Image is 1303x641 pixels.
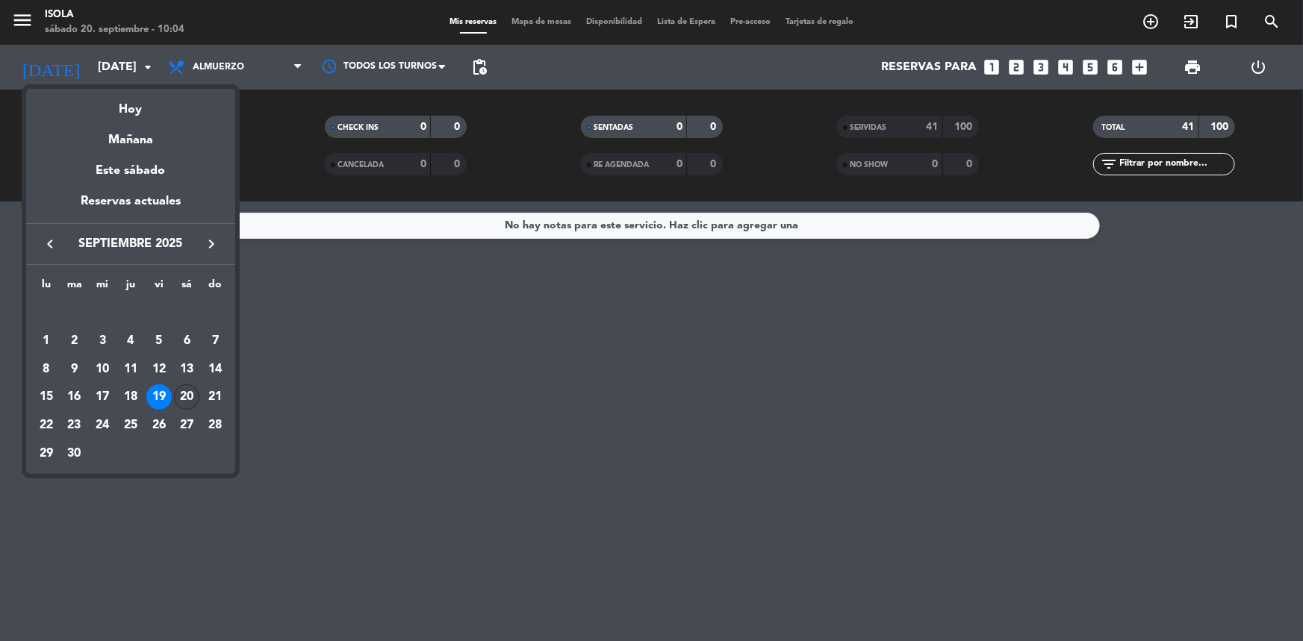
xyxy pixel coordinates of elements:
td: 25 de septiembre de 2025 [116,411,145,440]
td: 7 de septiembre de 2025 [201,327,229,355]
td: 3 de septiembre de 2025 [88,327,116,355]
div: 7 [202,328,228,354]
button: keyboard_arrow_right [198,234,225,254]
div: 13 [174,357,199,382]
div: 25 [118,413,143,438]
td: 6 de septiembre de 2025 [173,327,202,355]
td: 9 de septiembre de 2025 [60,355,89,384]
td: 18 de septiembre de 2025 [116,384,145,412]
td: 27 de septiembre de 2025 [173,411,202,440]
th: martes [60,276,89,299]
div: 11 [118,357,143,382]
th: lunes [32,276,60,299]
div: 18 [118,384,143,410]
td: 28 de septiembre de 2025 [201,411,229,440]
div: 4 [118,328,143,354]
div: 22 [34,413,59,438]
div: Hoy [26,89,235,119]
td: 10 de septiembre de 2025 [88,355,116,384]
td: 21 de septiembre de 2025 [201,384,229,412]
div: Reservas actuales [26,192,235,222]
td: 16 de septiembre de 2025 [60,384,89,412]
div: 14 [202,357,228,382]
div: 3 [90,328,115,354]
div: Mañana [26,119,235,150]
td: 22 de septiembre de 2025 [32,411,60,440]
td: 29 de septiembre de 2025 [32,440,60,468]
th: sábado [173,276,202,299]
td: 12 de septiembre de 2025 [145,355,173,384]
th: jueves [116,276,145,299]
th: miércoles [88,276,116,299]
th: viernes [145,276,173,299]
td: 13 de septiembre de 2025 [173,355,202,384]
div: 1 [34,328,59,354]
div: 23 [62,413,87,438]
td: 30 de septiembre de 2025 [60,440,89,468]
div: 30 [62,441,87,466]
td: 1 de septiembre de 2025 [32,327,60,355]
td: 4 de septiembre de 2025 [116,327,145,355]
div: 16 [62,384,87,410]
div: Este sábado [26,150,235,192]
td: 8 de septiembre de 2025 [32,355,60,384]
div: 28 [202,413,228,438]
td: 5 de septiembre de 2025 [145,327,173,355]
td: 15 de septiembre de 2025 [32,384,60,412]
td: 17 de septiembre de 2025 [88,384,116,412]
div: 27 [174,413,199,438]
div: 6 [174,328,199,354]
div: 9 [62,357,87,382]
td: 2 de septiembre de 2025 [60,327,89,355]
div: 29 [34,441,59,466]
td: 19 de septiembre de 2025 [145,384,173,412]
i: keyboard_arrow_right [202,235,220,253]
span: septiembre 2025 [63,234,198,254]
td: 14 de septiembre de 2025 [201,355,229,384]
div: 8 [34,357,59,382]
td: SEP. [32,298,229,327]
td: 11 de septiembre de 2025 [116,355,145,384]
td: 26 de septiembre de 2025 [145,411,173,440]
td: 23 de septiembre de 2025 [60,411,89,440]
div: 20 [174,384,199,410]
div: 12 [146,357,172,382]
div: 21 [202,384,228,410]
td: 20 de septiembre de 2025 [173,384,202,412]
div: 19 [146,384,172,410]
div: 10 [90,357,115,382]
div: 15 [34,384,59,410]
div: 17 [90,384,115,410]
div: 24 [90,413,115,438]
div: 5 [146,328,172,354]
button: keyboard_arrow_left [37,234,63,254]
div: 26 [146,413,172,438]
th: domingo [201,276,229,299]
div: 2 [62,328,87,354]
td: 24 de septiembre de 2025 [88,411,116,440]
i: keyboard_arrow_left [41,235,59,253]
